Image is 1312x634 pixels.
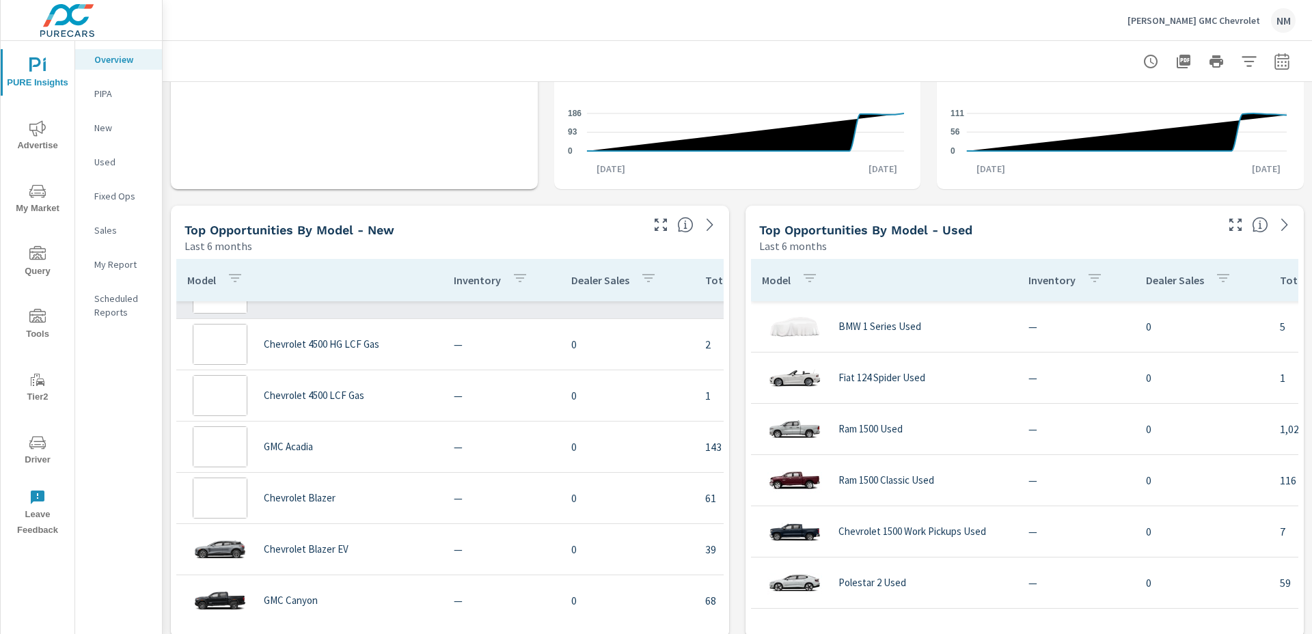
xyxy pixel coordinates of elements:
[75,186,162,206] div: Fixed Ops
[75,288,162,322] div: Scheduled Reports
[1235,48,1263,75] button: Apply Filters
[75,118,162,138] div: New
[1028,273,1076,287] p: Inventory
[1271,8,1296,33] div: NM
[705,439,850,455] p: 143
[1028,318,1124,335] p: —
[1028,575,1124,591] p: —
[264,543,348,555] p: Chevrolet Blazer EV
[767,511,822,552] img: glamour
[1170,48,1197,75] button: "Export Report to PDF"
[5,183,70,217] span: My Market
[94,53,151,66] p: Overview
[94,258,151,271] p: My Report
[1028,523,1124,540] p: —
[1146,472,1258,488] p: 0
[75,254,162,275] div: My Report
[454,439,549,455] p: —
[94,155,151,169] p: Used
[762,273,791,287] p: Model
[838,320,921,333] p: BMW 1 Series Used
[571,336,683,353] p: 0
[75,83,162,104] div: PIPA
[705,490,850,506] p: 61
[1028,472,1124,488] p: —
[454,273,501,287] p: Inventory
[5,120,70,154] span: Advertise
[759,238,827,254] p: Last 6 months
[1,41,74,544] div: nav menu
[571,387,683,404] p: 0
[951,146,955,156] text: 0
[94,189,151,203] p: Fixed Ops
[264,389,364,402] p: Chevrolet 4500 LCF Gas
[705,336,850,353] p: 2
[94,223,151,237] p: Sales
[571,439,683,455] p: 0
[193,529,247,570] img: glamour
[1252,217,1268,233] span: Find the biggest opportunities within your model lineup by seeing how each model is selling in yo...
[75,49,162,70] div: Overview
[454,592,549,609] p: —
[75,152,162,172] div: Used
[967,162,1015,176] p: [DATE]
[5,309,70,342] span: Tools
[838,423,903,435] p: Ram 1500 Used
[951,127,960,137] text: 56
[1146,273,1204,287] p: Dealer Sales
[1225,214,1246,236] button: Make Fullscreen
[1203,48,1230,75] button: Print Report
[767,357,822,398] img: glamour
[184,223,394,237] h5: Top Opportunities by Model - New
[193,580,247,621] img: glamour
[838,525,986,538] p: Chevrolet 1500 Work Pickups Used
[767,306,822,347] img: glamour
[951,109,964,118] text: 111
[264,441,313,453] p: GMC Acadia
[705,541,850,557] p: 39
[1028,370,1124,386] p: —
[1127,14,1260,27] p: [PERSON_NAME] GMC Chevrolet
[5,489,70,538] span: Leave Feedback
[94,87,151,100] p: PIPA
[5,246,70,279] span: Query
[767,562,822,603] img: glamour
[264,594,318,607] p: GMC Canyon
[568,146,573,156] text: 0
[187,273,216,287] p: Model
[454,490,549,506] p: —
[1274,214,1296,236] a: See more details in report
[677,217,694,233] span: Find the biggest opportunities within your model lineup by seeing how each model is selling in yo...
[75,220,162,240] div: Sales
[94,292,151,319] p: Scheduled Reports
[1146,370,1258,386] p: 0
[94,121,151,135] p: New
[838,372,925,384] p: Fiat 124 Spider Used
[767,460,822,501] img: glamour
[571,490,683,506] p: 0
[699,214,721,236] a: See more details in report
[838,577,906,589] p: Polestar 2 Used
[1146,318,1258,335] p: 0
[571,592,683,609] p: 0
[571,541,683,557] p: 0
[705,387,850,404] p: 1
[1268,48,1296,75] button: Select Date Range
[568,128,577,137] text: 93
[568,109,582,118] text: 186
[859,162,907,176] p: [DATE]
[5,435,70,468] span: Driver
[759,223,972,237] h5: Top Opportunities by Model - Used
[838,474,934,486] p: Ram 1500 Classic Used
[1146,421,1258,437] p: 0
[264,492,336,504] p: Chevrolet Blazer
[264,338,379,350] p: Chevrolet 4500 HG LCF Gas
[767,409,822,450] img: glamour
[705,273,795,287] p: Total Market Sales
[454,541,549,557] p: —
[5,372,70,405] span: Tier2
[587,162,635,176] p: [DATE]
[1146,575,1258,591] p: 0
[571,273,629,287] p: Dealer Sales
[705,592,850,609] p: 68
